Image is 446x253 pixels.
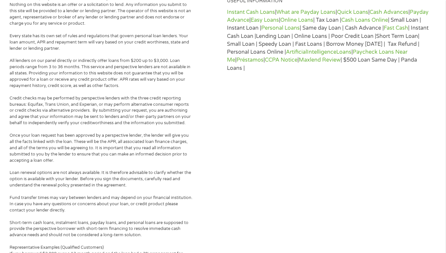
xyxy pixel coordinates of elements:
[237,57,264,63] a: Préstamos
[10,170,193,188] p: Loan renewal options are not always available. It is therefore advisable to clarify whether the o...
[261,25,300,31] a: Personal Loans
[10,195,193,213] p: Fund transfer times may vary between lenders and may depend on your financial institution. In cas...
[370,9,408,15] a: Cash Advances
[10,33,193,52] p: Every state has its own set of rules and regulations that govern personal loan lenders. Your loan...
[10,95,193,126] p: Credit checks may be performed by perspective lenders with the three credit reporting bureaus: Eq...
[337,9,368,15] a: Quick Loans
[227,9,275,15] a: Instant Cash Loans
[265,57,297,63] a: CCPA Notice
[341,17,388,23] a: Cash Loans Online
[286,49,307,55] a: Artificial
[227,8,432,72] p: | | | | | | | Tax Loan | | Small Loan | Instant Loan | | Same day Loan | Cash Advance | | Instant...
[227,9,429,23] a: Payday Advance
[10,220,193,239] p: Short-term cash loans, instalment loans, payday loans, and personal loans are supposed to provide...
[299,57,341,63] a: Maxlend Review
[10,58,193,89] p: All lenders on our panel directly or indirectly offer loans from $200 up to $3,000. Loan periods ...
[336,49,351,55] a: Loans
[251,17,279,23] a: Easy Loans
[10,132,193,163] p: Once your loan request has been approved by a perspective lender, the lender will give you all th...
[276,9,336,15] a: What are Payday Loans
[280,17,313,23] a: Online Loans
[384,25,408,31] a: Fast Cash
[307,49,336,55] a: Intelligence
